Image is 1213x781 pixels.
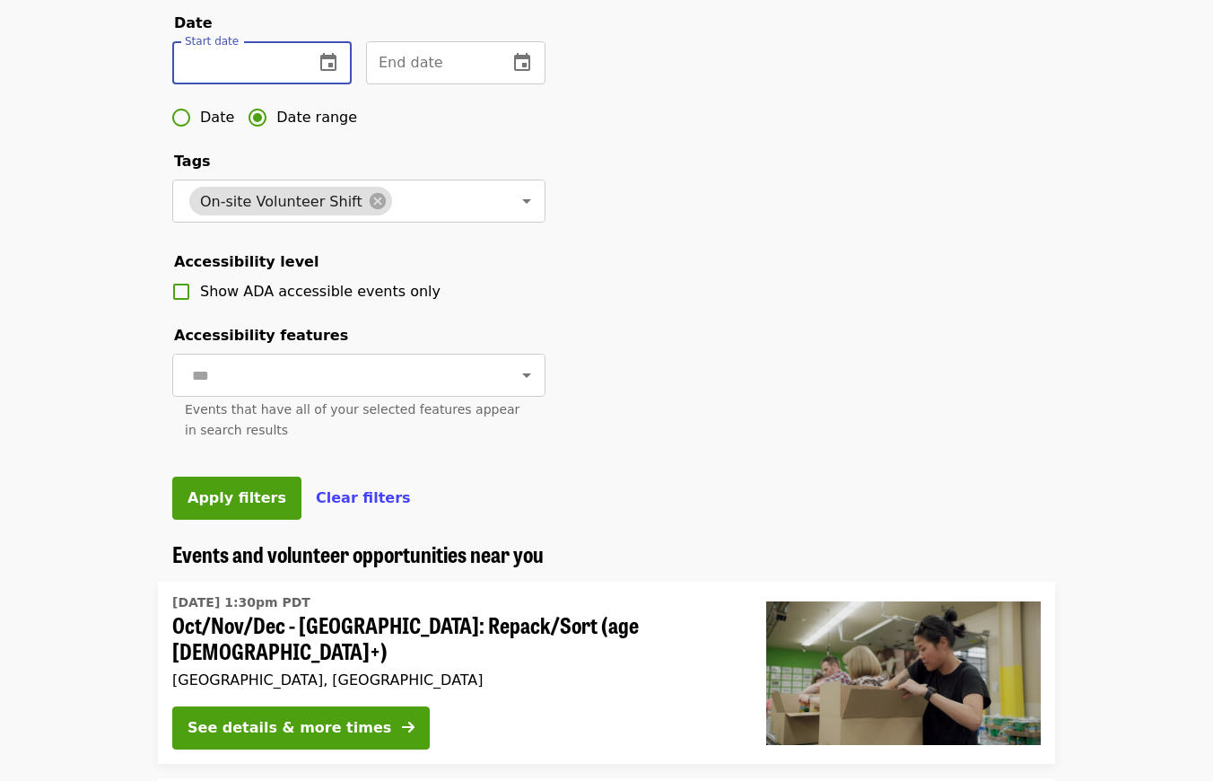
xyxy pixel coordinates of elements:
[501,41,544,84] button: change date
[188,717,391,739] div: See details & more times
[188,489,286,506] span: Apply filters
[185,402,519,437] span: Events that have all of your selected features appear in search results
[307,41,350,84] button: change date
[402,719,415,736] i: arrow-right icon
[185,35,239,48] span: Start date
[766,601,1041,745] img: Oct/Nov/Dec - Portland: Repack/Sort (age 8+) organized by Oregon Food Bank
[158,582,1055,764] a: See details for "Oct/Nov/Dec - Portland: Repack/Sort (age 8+)"
[200,283,441,300] span: Show ADA accessible events only
[276,107,357,128] span: Date range
[172,593,310,612] time: [DATE] 1:30pm PDT
[172,477,301,520] button: Apply filters
[172,706,430,750] button: See details & more times
[172,671,737,689] div: [GEOGRAPHIC_DATA], [GEOGRAPHIC_DATA]
[200,107,234,128] span: Date
[514,363,539,388] button: Open
[174,253,319,270] span: Accessibility level
[189,187,392,215] div: On-site Volunteer Shift
[174,153,211,170] span: Tags
[514,189,539,214] button: Open
[316,487,411,509] button: Clear filters
[316,489,411,506] span: Clear filters
[172,612,737,664] span: Oct/Nov/Dec - [GEOGRAPHIC_DATA]: Repack/Sort (age [DEMOGRAPHIC_DATA]+)
[172,538,544,569] span: Events and volunteer opportunities near you
[174,327,348,344] span: Accessibility features
[189,193,373,210] span: On-site Volunteer Shift
[174,14,213,31] span: Date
